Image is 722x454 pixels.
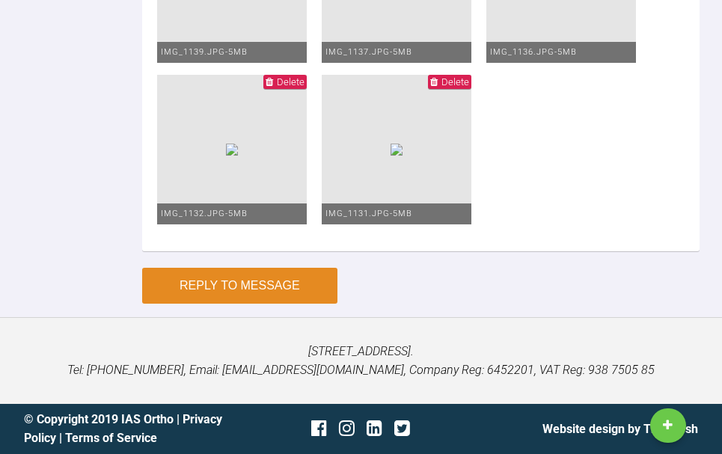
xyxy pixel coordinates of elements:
a: New Case [650,408,686,443]
img: 6083a72a-8873-44b9-bbbe-5e27a9016522 [226,144,238,156]
p: [STREET_ADDRESS]. Tel: [PHONE_NUMBER], Email: [EMAIL_ADDRESS][DOMAIN_NAME], Company Reg: 6452201,... [24,342,698,380]
span: IMG_1132.JPG - 5MB [161,209,248,218]
span: IMG_1131.JPG - 5MB [325,209,412,218]
span: Delete [277,76,305,88]
img: ffccbbdb-2afb-4e79-8b51-d28070621914 [391,144,403,156]
div: © Copyright 2019 IAS Ortho | | [24,410,248,448]
button: Reply to Message [142,268,337,304]
span: IMG_1139.JPG - 5MB [161,47,248,57]
span: IMG_1137.JPG - 5MB [325,47,412,57]
span: Delete [441,76,469,88]
a: Website design by The Fresh [542,422,698,436]
a: Terms of Service [65,431,157,445]
span: IMG_1136.JPG - 5MB [490,47,577,57]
